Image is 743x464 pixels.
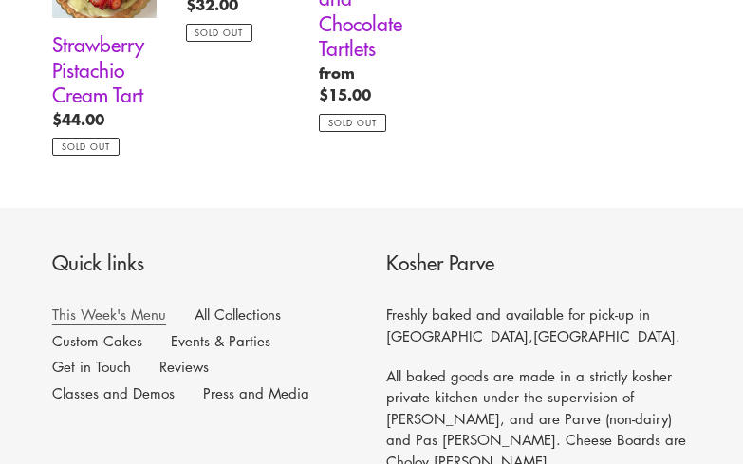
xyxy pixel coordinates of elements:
[203,383,309,402] a: Press and Media
[195,305,281,324] a: All Collections
[52,331,142,350] a: Custom Cakes
[159,357,209,376] a: Reviews
[386,304,692,346] p: Freshly baked and available for pick-up in [GEOGRAPHIC_DATA],[GEOGRAPHIC_DATA].
[52,305,166,325] a: This Week's Menu
[52,383,175,402] a: Classes and Demos
[52,251,358,280] p: Quick links
[52,357,131,376] a: Get in Touch
[171,331,270,350] a: Events & Parties
[386,251,692,280] p: Kosher Parve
